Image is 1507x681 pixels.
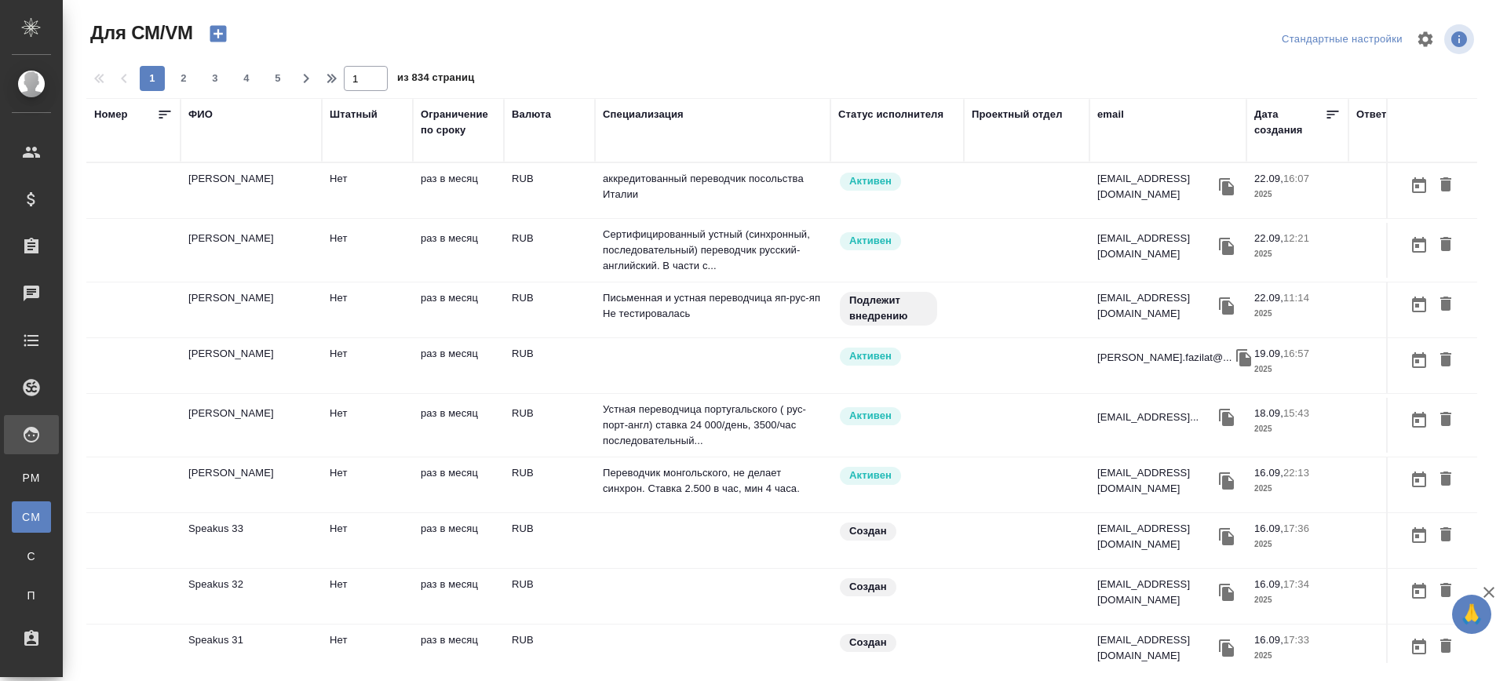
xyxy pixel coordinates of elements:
[181,625,322,679] td: Speakus 31
[1097,410,1199,425] p: [EMAIL_ADDRESS]...
[12,541,51,572] a: С
[265,66,290,91] button: 5
[504,457,595,512] td: RUB
[171,66,196,91] button: 2
[603,171,823,202] p: аккредитованный переводчик посольства Италии
[1406,346,1432,375] button: Открыть календарь загрузки
[849,523,887,539] p: Создан
[330,107,378,122] div: Штатный
[1283,173,1309,184] p: 16:07
[1254,232,1283,244] p: 22.09,
[1215,469,1239,493] button: Скопировать
[838,107,943,122] div: Статус исполнителя
[1432,465,1459,494] button: Удалить
[322,163,413,218] td: Нет
[838,346,956,367] div: Рядовой исполнитель: назначай с учетом рейтинга
[849,468,892,483] p: Активен
[12,501,51,533] a: CM
[1444,24,1477,54] span: Посмотреть информацию
[603,402,823,449] p: Устная переводчица португальского ( рус-порт-англ) ставка 24 000/день, 3500/час последовательный...
[86,20,193,46] span: Для СМ/VM
[234,66,259,91] button: 4
[849,293,928,324] p: Подлежит внедрению
[1283,292,1309,304] p: 11:14
[1254,292,1283,304] p: 22.09,
[181,223,322,278] td: [PERSON_NAME]
[1254,173,1283,184] p: 22.09,
[1254,306,1341,322] p: 2025
[413,625,504,679] td: раз в месяц
[1407,20,1444,58] span: Настроить таблицу
[203,71,228,86] span: 3
[1406,231,1432,260] button: Открыть календарь загрузки
[1432,632,1459,661] button: Удалить
[1432,521,1459,550] button: Удалить
[1232,346,1256,370] button: Скопировать
[234,71,259,86] span: 4
[1283,523,1309,534] p: 17:36
[1432,406,1459,435] button: Удалить
[1254,407,1283,419] p: 18.09,
[1254,187,1341,202] p: 2025
[181,338,322,393] td: [PERSON_NAME]
[181,513,322,568] td: Speakus 33
[504,513,595,568] td: RUB
[1215,581,1239,604] button: Скопировать
[1432,577,1459,606] button: Удалить
[413,398,504,453] td: раз в месяц
[1283,232,1309,244] p: 12:21
[1406,632,1432,661] button: Открыть календарь загрузки
[838,465,956,486] div: Рядовой исполнитель: назначай с учетом рейтинга
[838,231,956,252] div: Рядовой исполнитель: назначай с учетом рейтинга
[94,107,128,122] div: Номер
[1283,467,1309,479] p: 22:13
[1097,632,1215,664] p: [EMAIL_ADDRESS][DOMAIN_NAME]
[322,282,413,337] td: Нет
[849,579,887,595] p: Создан
[838,171,956,192] div: Рядовой исполнитель: назначай с учетом рейтинга
[1097,350,1232,366] p: [PERSON_NAME].fazilat@...
[1254,421,1341,437] p: 2025
[603,465,823,497] p: Переводчик монгольского, не делает синхрон. Ставка 2.500 в час, мин 4 часа.
[972,107,1063,122] div: Проектный отдел
[322,569,413,624] td: Нет
[413,457,504,512] td: раз в месяц
[504,625,595,679] td: RUB
[1406,521,1432,550] button: Открыть календарь загрузки
[1432,346,1459,375] button: Удалить
[12,580,51,611] a: П
[199,20,237,47] button: Создать
[849,348,892,364] p: Активен
[1215,294,1239,318] button: Скопировать
[171,71,196,86] span: 2
[1432,171,1459,200] button: Удалить
[322,338,413,393] td: Нет
[322,625,413,679] td: Нет
[504,338,595,393] td: RUB
[20,588,43,603] span: П
[1215,235,1239,258] button: Скопировать
[413,513,504,568] td: раз в месяц
[1406,171,1432,200] button: Открыть календарь загрузки
[1254,467,1283,479] p: 16.09,
[1215,636,1239,660] button: Скопировать
[203,66,228,91] button: 3
[1254,362,1341,377] p: 2025
[849,408,892,424] p: Активен
[1254,246,1341,262] p: 2025
[1254,523,1283,534] p: 16.09,
[1356,107,1437,122] div: Ответственный
[1254,578,1283,590] p: 16.09,
[838,406,956,427] div: Рядовой исполнитель: назначай с учетом рейтинга
[1254,648,1341,664] p: 2025
[1452,595,1491,634] button: 🙏
[1097,107,1124,122] div: email
[413,338,504,393] td: раз в месяц
[20,548,43,564] span: С
[1254,481,1341,497] p: 2025
[1097,171,1215,202] p: [EMAIL_ADDRESS][DOMAIN_NAME]
[849,233,892,249] p: Активен
[1254,537,1341,552] p: 2025
[504,163,595,218] td: RUB
[1406,406,1432,435] button: Открыть календарь загрузки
